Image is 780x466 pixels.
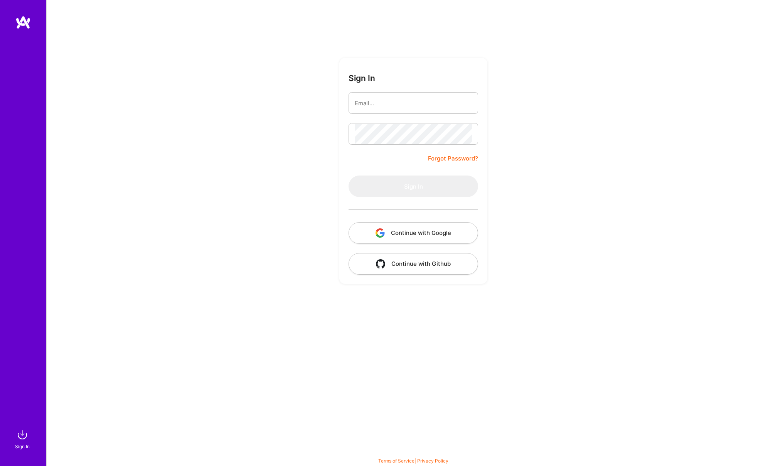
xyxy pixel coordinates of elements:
img: icon [376,228,385,238]
div: Sign In [15,442,30,451]
h3: Sign In [349,73,375,83]
a: Terms of Service [378,458,414,464]
input: Email... [355,93,472,113]
button: Continue with Google [349,222,478,244]
button: Continue with Github [349,253,478,275]
a: Forgot Password? [428,154,478,163]
span: | [378,458,448,464]
img: icon [376,259,385,268]
img: sign in [15,427,30,442]
a: sign inSign In [16,427,30,451]
img: logo [15,15,31,29]
a: Privacy Policy [417,458,448,464]
div: © 2025 ATeams Inc., All rights reserved. [46,443,780,462]
button: Sign In [349,176,478,197]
